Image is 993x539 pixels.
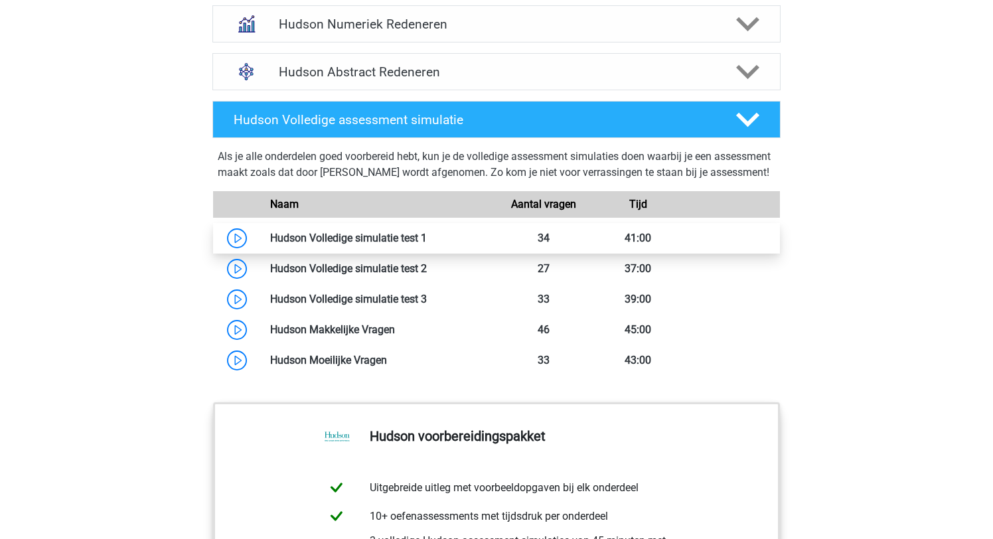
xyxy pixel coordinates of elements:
img: numeriek redeneren [229,7,264,41]
div: Hudson Volledige simulatie test 2 [260,261,497,277]
div: Hudson Moeilijke Vragen [260,352,497,368]
a: Hudson Volledige assessment simulatie [207,101,786,138]
div: Hudson Volledige simulatie test 1 [260,230,497,246]
h4: Hudson Numeriek Redeneren [279,17,714,32]
div: Hudson Makkelijke Vragen [260,322,497,338]
a: abstract redeneren Hudson Abstract Redeneren [207,53,786,90]
div: Tijd [591,196,685,212]
div: Als je alle onderdelen goed voorbereid hebt, kun je de volledige assessment simulaties doen waarb... [218,149,775,186]
h4: Hudson Volledige assessment simulatie [234,112,714,127]
img: abstract redeneren [229,54,264,89]
a: numeriek redeneren Hudson Numeriek Redeneren [207,5,786,42]
div: Naam [260,196,497,212]
div: Hudson Volledige simulatie test 3 [260,291,497,307]
h4: Hudson Abstract Redeneren [279,64,714,80]
div: Aantal vragen [497,196,591,212]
